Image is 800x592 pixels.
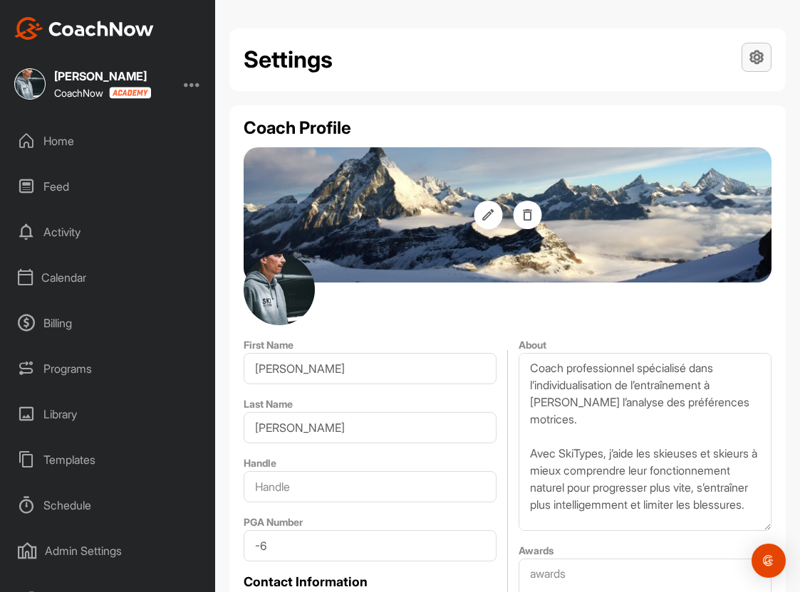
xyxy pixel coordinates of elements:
div: Admin Settings [8,533,209,569]
img: CoachNow acadmey [109,87,151,99]
div: Templates [8,442,209,477]
label: Handle [244,457,276,469]
label: PGA Number [244,516,303,528]
div: Billing [8,305,209,341]
h2: Coach Profile [244,120,772,137]
h2: Settings [244,43,333,77]
div: Programs [8,351,209,386]
img: CoachNow [14,17,154,40]
label: First Name [244,339,293,351]
textarea: Coach professionnel spécialisé dans l’individualisation de l’entraînement à [PERSON_NAME] l’analy... [519,353,772,531]
label: Last Name [244,398,293,410]
input: First Name [244,353,497,384]
input: PGA Number [244,530,497,561]
div: Activity [8,214,209,250]
div: Calendar [8,260,209,295]
h2: Contact Information [244,572,497,591]
input: Last Name [244,412,497,443]
div: Feed [8,169,209,204]
div: [PERSON_NAME] [54,70,151,82]
img: square_d3c6f7af76e2bfdd576d1e7f520099fd.jpg [14,68,46,100]
img: square_d3c6f7af76e2bfdd576d1e7f520099fd.jpg [244,254,315,325]
label: About [519,339,546,351]
div: Home [8,123,209,159]
div: Schedule [8,487,209,523]
div: Library [8,396,209,432]
label: Awards [519,544,554,556]
div: Open Intercom Messenger [752,544,786,578]
input: Handle [244,471,497,502]
div: CoachNow [54,87,151,99]
img: cover [244,147,772,282]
